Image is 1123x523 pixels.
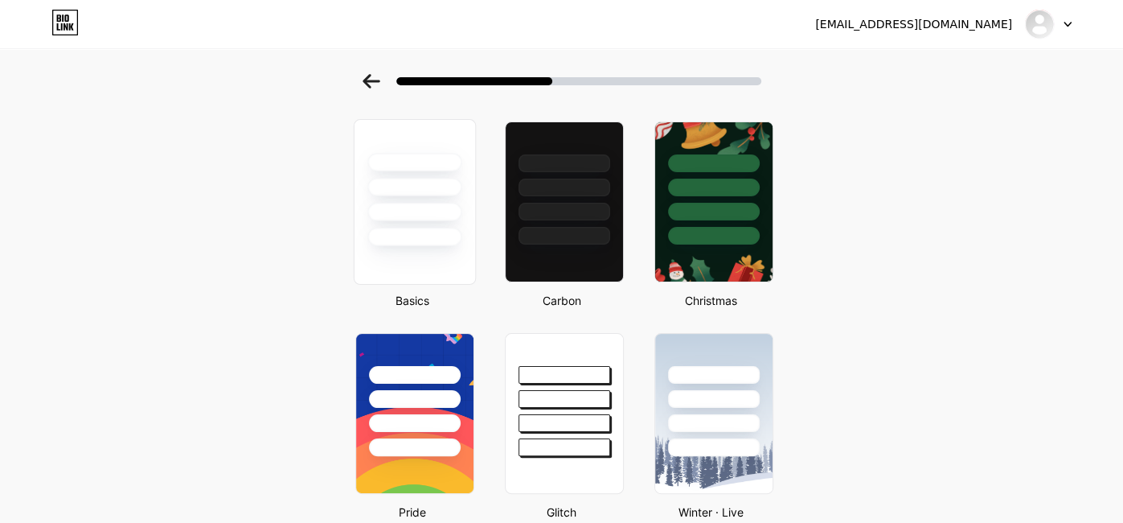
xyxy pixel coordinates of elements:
[650,292,773,309] div: Christmas
[350,504,474,521] div: Pride
[1024,9,1055,39] img: tuffman
[350,292,474,309] div: Basics
[500,292,624,309] div: Carbon
[815,16,1012,33] div: [EMAIL_ADDRESS][DOMAIN_NAME]
[650,504,773,521] div: Winter · Live
[500,504,624,521] div: Glitch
